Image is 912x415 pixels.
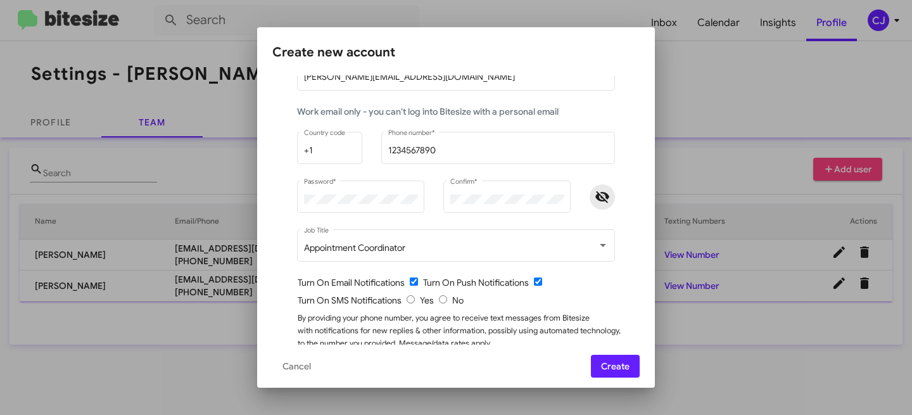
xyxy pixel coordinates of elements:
[304,72,609,82] input: example@mail.com
[452,295,464,306] span: No
[420,295,434,306] span: Yes
[282,355,311,378] span: Cancel
[304,242,405,253] span: Appointment Coordinator
[590,184,615,210] button: Hide password
[298,277,405,288] span: Turn On Email Notifications
[272,355,321,378] button: Cancel
[272,42,640,63] div: Create new account
[298,312,624,362] div: By providing your phone number, you agree to receive text messages from Bitesize with notificatio...
[601,355,630,378] span: Create
[297,106,559,117] span: Work email only - you can't log into Bitesize with a personal email
[591,355,640,378] button: Create
[423,277,529,288] span: Turn On Push Notifications
[298,295,402,306] span: Turn On SMS Notifications
[388,146,609,156] input: 23456789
